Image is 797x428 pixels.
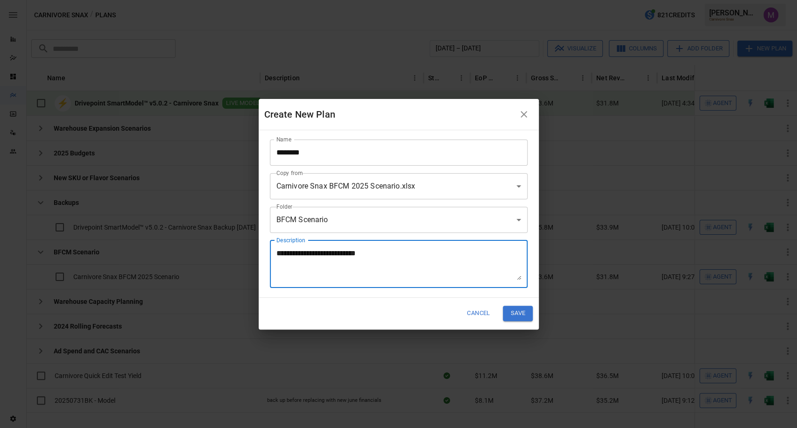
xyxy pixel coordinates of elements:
button: Cancel [461,306,496,321]
label: Name [276,135,291,143]
label: Copy from [276,169,303,177]
div: Create New Plan [264,107,515,122]
button: Save [503,306,533,321]
div: BFCM Scenario [270,207,528,233]
label: Description [276,236,305,244]
label: Folder [276,203,292,210]
span: Carnivore Snax BFCM 2025 Scenario.xlsx [276,182,416,190]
